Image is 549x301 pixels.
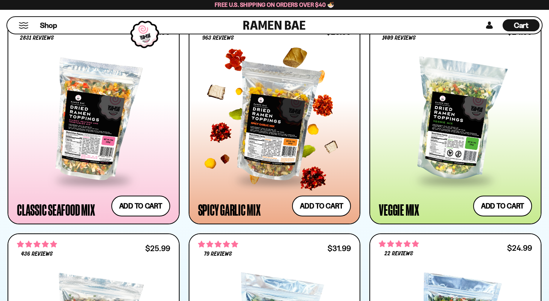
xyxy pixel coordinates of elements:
span: 4.82 stars [198,239,238,249]
span: Shop [40,20,57,31]
div: Classic Seafood Mix [17,203,95,216]
div: $31.99 [328,245,351,252]
div: $24.99 [507,244,532,252]
div: $25.99 [145,245,170,252]
div: Cart [503,17,540,34]
button: Mobile Menu Trigger [18,22,29,29]
a: 4.76 stars 1409 reviews $24.99 Veggie Mix Add to cart [369,17,541,224]
button: Add to cart [111,196,170,216]
span: 4.76 stars [17,239,57,249]
a: 4.75 stars 963 reviews $25.99 Spicy Garlic Mix Add to cart [189,17,361,224]
span: Cart [514,21,529,30]
div: Spicy Garlic Mix [198,203,261,216]
span: 79 reviews [204,251,232,257]
span: 22 reviews [384,251,413,257]
span: Free U.S. Shipping on Orders over $40 🍜 [215,1,334,8]
span: 4.82 stars [379,239,419,249]
a: Shop [40,19,57,31]
button: Add to cart [292,196,351,216]
a: 4.68 stars 2831 reviews $26.99 Classic Seafood Mix Add to cart [8,17,180,224]
div: Veggie Mix [379,203,419,216]
button: Add to cart [473,196,532,216]
span: 436 reviews [21,251,53,257]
